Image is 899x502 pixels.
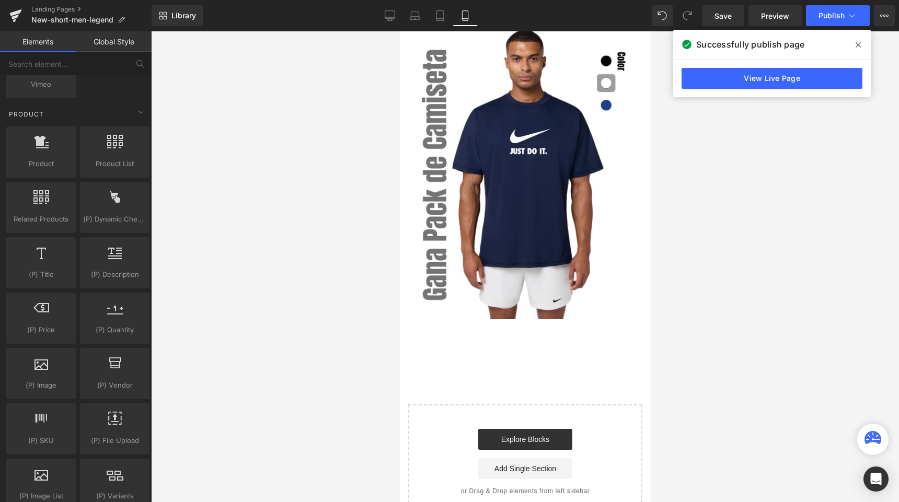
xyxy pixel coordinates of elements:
a: New Library [152,5,203,26]
a: Explore Blocks [78,398,172,418]
a: Mobile [453,5,478,26]
span: Save [714,10,732,21]
span: (P) Image [9,380,73,391]
a: Tablet [428,5,453,26]
span: (P) Title [9,269,73,280]
a: Preview [748,5,802,26]
span: Related Products [9,214,73,225]
span: Successfully publish page [696,38,804,51]
button: Redo [677,5,698,26]
button: More [874,5,895,26]
span: Library [171,11,196,20]
a: Add Single Section [78,427,172,448]
span: New-short-men-legend [31,16,113,24]
a: Landing Pages [31,5,152,14]
span: Product [9,158,73,169]
span: Preview [761,10,789,21]
span: (P) Image List [9,491,73,501]
span: Publish [819,11,845,20]
a: Desktop [377,5,402,26]
span: Product List [83,158,146,169]
a: Global Style [76,31,152,52]
span: (P) File Upload [83,435,146,446]
span: (P) Vendor [83,380,146,391]
p: or Drag & Drop elements from left sidebar [25,456,226,463]
span: (P) Description [83,269,146,280]
a: Laptop [402,5,428,26]
button: Undo [652,5,673,26]
button: Publish [806,5,870,26]
a: View Live Page [682,68,862,89]
span: (P) Price [9,324,73,335]
span: (P) Dynamic Checkout Button [83,214,146,225]
div: Open Intercom Messenger [863,466,889,492]
span: Vimeo [9,79,73,90]
span: Product [8,109,45,119]
span: (P) Quantity [83,324,146,335]
span: (P) Variants [83,491,146,501]
span: (P) SKU [9,435,73,446]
